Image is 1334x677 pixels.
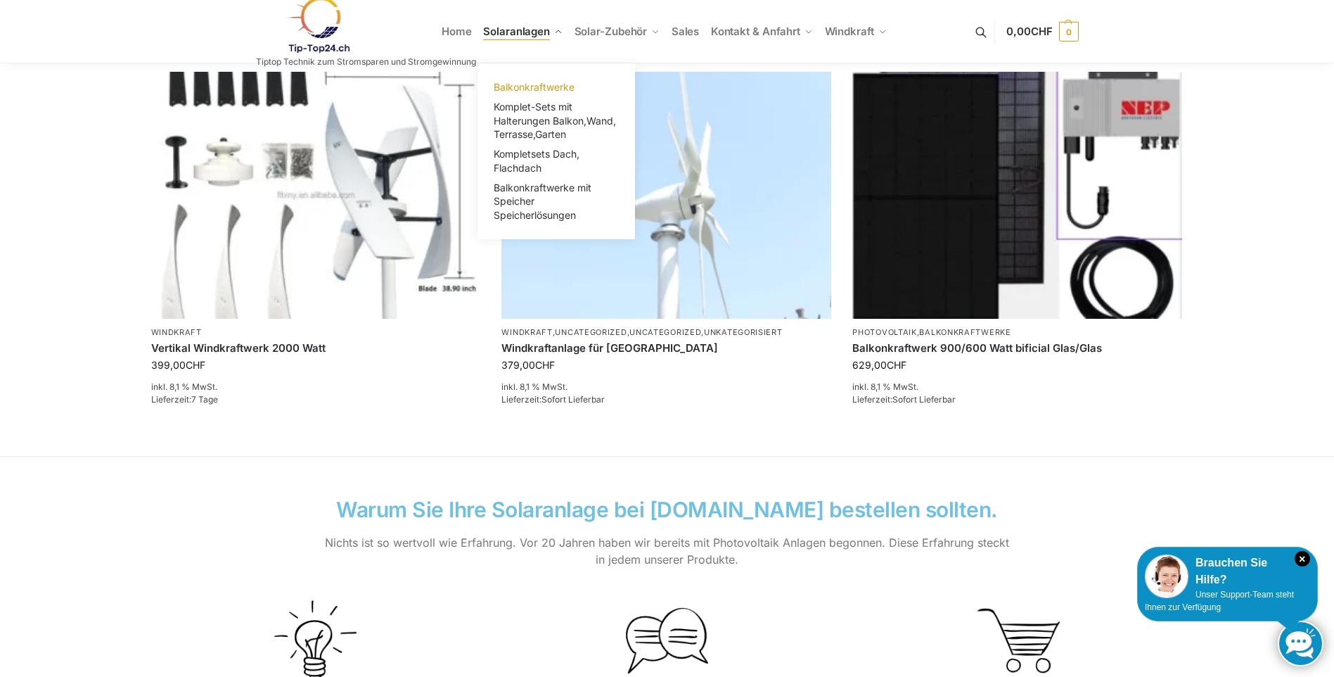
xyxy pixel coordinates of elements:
[852,72,1182,319] img: Home 10
[1145,555,1188,598] img: Customer service
[322,534,1011,568] p: Nichts ist so wertvoll wie Erfahrung. Vor 20 Jahren haben wir bereits mit Photovoltaik Anlagen be...
[501,359,555,371] bdi: 379,00
[1031,25,1053,38] span: CHF
[501,327,552,337] a: Windkraft
[501,72,831,319] img: Home 9
[151,359,205,371] bdi: 399,00
[852,327,1182,338] p: ,
[541,394,605,405] span: Sofort Lieferbar
[1006,11,1078,53] a: 0,00CHF 0
[1145,555,1310,588] div: Brauchen Sie Hilfe?
[151,394,218,405] span: Lieferzeit:
[852,359,906,371] bdi: 629,00
[322,499,1011,520] h2: Warum Sie Ihre Solaranlage bei [DOMAIN_NAME] bestellen sollten.
[919,327,1011,337] a: Balkonkraftwerke
[825,25,874,38] span: Windkraft
[1059,22,1079,42] span: 0
[486,144,627,178] a: Kompletsets Dach, Flachdach
[151,72,481,319] a: Vertikal Windrad
[704,327,783,337] a: Unkategorisiert
[892,394,956,405] span: Sofort Lieferbar
[151,381,481,393] p: inkl. 8,1 % MwSt.
[483,25,550,38] span: Solaranlagen
[501,394,605,405] span: Lieferzeit:
[494,182,591,221] span: Balkonkraftwerke mit Speicher Speicherlösungen
[852,341,1182,355] a: Balkonkraftwerk 900/600 Watt bificial Glas/Glas
[852,72,1182,319] a: Bificiales Hochleistungsmodul
[672,25,700,38] span: Sales
[1295,551,1310,567] i: Schließen
[151,72,481,319] img: Home 8
[1145,590,1294,612] span: Unser Support-Team steht Ihnen zur Verfügung
[555,327,627,337] a: Uncategorized
[494,81,575,93] span: Balkonkraftwerke
[535,359,555,371] span: CHF
[151,341,481,355] a: Vertikal Windkraftwerk 2000 Watt
[887,359,906,371] span: CHF
[852,394,956,405] span: Lieferzeit:
[486,178,627,225] a: Balkonkraftwerke mit Speicher Speicherlösungen
[711,25,800,38] span: Kontakt & Anfahrt
[486,97,627,144] a: Komplet-Sets mit Halterungen Balkon,Wand, Terrasse,Garten
[852,327,916,337] a: Photovoltaik
[151,327,202,337] a: Windkraft
[191,394,218,405] span: 7 Tage
[501,341,831,355] a: Windkraftanlage für Garten Terrasse
[494,148,579,174] span: Kompletsets Dach, Flachdach
[1006,25,1052,38] span: 0,00
[256,58,476,66] p: Tiptop Technik zum Stromsparen und Stromgewinnung
[501,381,831,393] p: inkl. 8,1 % MwSt.
[852,381,1182,393] p: inkl. 8,1 % MwSt.
[629,327,701,337] a: Uncategorized
[501,327,831,338] p: , , ,
[186,359,205,371] span: CHF
[486,77,627,97] a: Balkonkraftwerke
[501,72,831,319] a: Windrad für Balkon und Terrasse
[494,101,616,140] span: Komplet-Sets mit Halterungen Balkon,Wand, Terrasse,Garten
[575,25,648,38] span: Solar-Zubehör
